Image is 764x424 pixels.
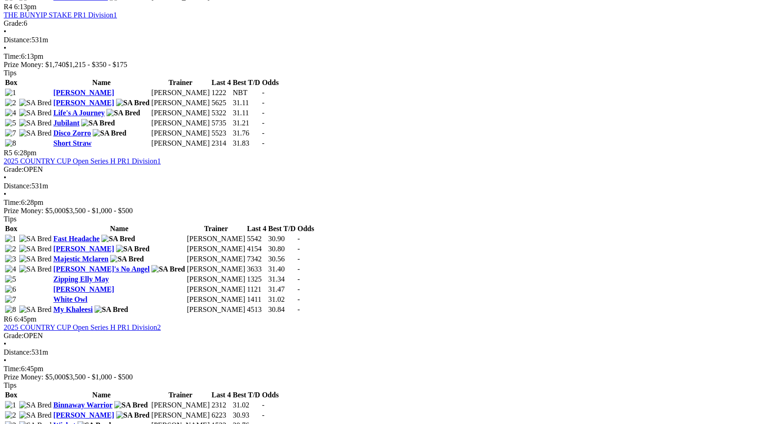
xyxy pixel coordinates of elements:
th: Trainer [186,224,245,233]
img: SA Bred [19,305,52,314]
span: R6 [4,315,12,323]
th: Name [53,390,150,400]
a: 2025 COUNTRY CUP Open Series H PR1 Division1 [4,157,161,165]
span: • [4,356,6,364]
span: - [297,305,300,313]
div: 531m [4,348,760,356]
th: Odds [262,78,279,87]
span: • [4,340,6,348]
img: SA Bred [110,255,144,263]
span: • [4,174,6,181]
td: 31.34 [268,275,296,284]
td: 4154 [246,244,267,254]
th: Last 4 [246,224,267,233]
th: Odds [297,224,314,233]
img: SA Bred [19,245,52,253]
td: 1325 [246,275,267,284]
td: 31.11 [232,98,261,107]
td: 1222 [211,88,231,97]
a: 2025 COUNTRY CUP Open Series H PR1 Division2 [4,323,161,331]
span: • [4,190,6,198]
td: 30.90 [268,234,296,243]
a: [PERSON_NAME] [53,411,114,419]
div: OPEN [4,165,760,174]
td: 30.93 [232,411,261,420]
a: My Khaleesi [53,305,93,313]
div: OPEN [4,332,760,340]
td: [PERSON_NAME] [186,254,245,264]
td: 5322 [211,108,231,118]
td: 3633 [246,265,267,274]
img: SA Bred [81,119,115,127]
a: Fast Headache [53,235,100,243]
td: [PERSON_NAME] [186,285,245,294]
img: 6 [5,285,16,294]
span: Distance: [4,36,31,44]
th: Best T/D [268,224,296,233]
td: 1121 [246,285,267,294]
span: - [297,245,300,253]
span: - [262,139,264,147]
span: - [297,295,300,303]
th: Name [53,78,150,87]
th: Best T/D [232,78,261,87]
img: 1 [5,89,16,97]
img: 5 [5,119,16,127]
img: 3 [5,255,16,263]
td: NBT [232,88,261,97]
span: • [4,44,6,52]
img: 4 [5,265,16,273]
td: 31.02 [268,295,296,304]
a: [PERSON_NAME] [53,99,114,107]
img: SA Bred [106,109,140,117]
div: Prize Money: $5,000 [4,373,760,381]
span: Distance: [4,348,31,356]
td: 1411 [246,295,267,304]
span: - [297,275,300,283]
td: [PERSON_NAME] [151,98,210,107]
img: SA Bred [19,129,52,137]
td: 31.21 [232,119,261,128]
td: 31.11 [232,108,261,118]
span: - [262,129,264,137]
span: - [262,109,264,117]
td: 31.40 [268,265,296,274]
img: 5 [5,275,16,283]
img: SA Bred [19,119,52,127]
a: Zipping Elly May [53,275,109,283]
img: 2 [5,411,16,419]
img: SA Bred [19,255,52,263]
span: Grade: [4,19,24,27]
th: Trainer [151,390,210,400]
th: Last 4 [211,390,231,400]
img: SA Bred [19,109,52,117]
div: Prize Money: $1,740 [4,61,760,69]
a: Disco Zorro [53,129,91,137]
td: [PERSON_NAME] [186,305,245,314]
th: Last 4 [211,78,231,87]
div: 531m [4,182,760,190]
td: [PERSON_NAME] [151,119,210,128]
span: - [297,235,300,243]
img: SA Bred [151,265,185,273]
th: Odds [262,390,279,400]
span: Tips [4,215,17,223]
a: [PERSON_NAME] [53,245,114,253]
td: 31.47 [268,285,296,294]
span: Grade: [4,165,24,173]
img: SA Bred [95,305,128,314]
img: SA Bred [93,129,126,137]
span: - [262,99,264,107]
span: 6:28pm [14,149,37,157]
span: - [297,265,300,273]
a: Life's A Journey [53,109,105,117]
td: [PERSON_NAME] [151,129,210,138]
td: 5523 [211,129,231,138]
img: 7 [5,295,16,304]
td: [PERSON_NAME] [151,88,210,97]
img: 1 [5,401,16,409]
img: SA Bred [19,99,52,107]
div: 6:28pm [4,198,760,207]
span: - [262,411,264,419]
img: 2 [5,245,16,253]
